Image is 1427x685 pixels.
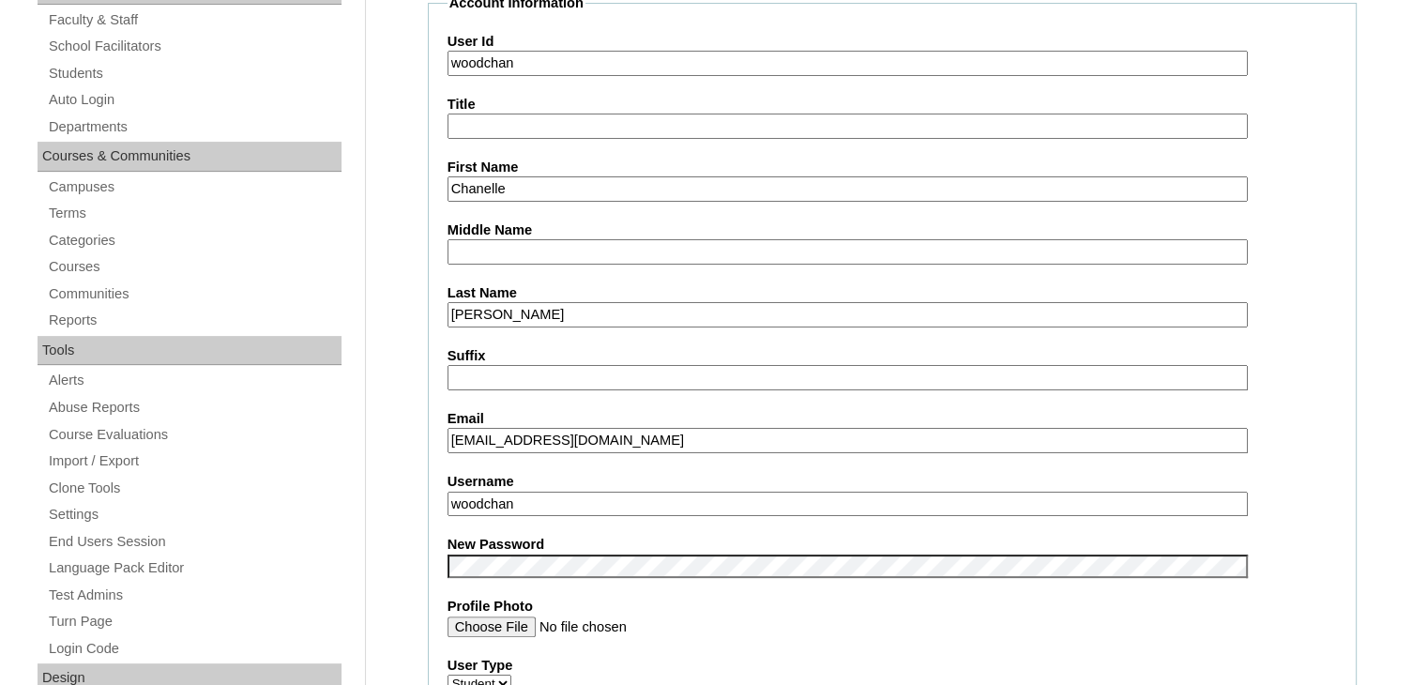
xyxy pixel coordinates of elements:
[38,142,342,172] div: Courses & Communities
[47,229,342,252] a: Categories
[47,309,342,332] a: Reports
[47,449,342,473] a: Import / Export
[448,346,1337,366] label: Suffix
[448,95,1337,114] label: Title
[47,88,342,112] a: Auto Login
[47,202,342,225] a: Terms
[47,282,342,306] a: Communities
[47,175,342,199] a: Campuses
[47,503,342,526] a: Settings
[47,530,342,554] a: End Users Session
[47,556,342,580] a: Language Pack Editor
[47,423,342,447] a: Course Evaluations
[448,221,1337,240] label: Middle Name
[448,472,1337,492] label: Username
[38,336,342,366] div: Tools
[47,35,342,58] a: School Facilitators
[47,8,342,32] a: Faculty & Staff
[47,396,342,419] a: Abuse Reports
[47,115,342,139] a: Departments
[47,477,342,500] a: Clone Tools
[47,610,342,633] a: Turn Page
[47,369,342,392] a: Alerts
[448,535,1337,555] label: New Password
[448,656,1337,676] label: User Type
[47,584,342,607] a: Test Admins
[448,409,1337,429] label: Email
[448,597,1337,616] label: Profile Photo
[47,637,342,661] a: Login Code
[47,62,342,85] a: Students
[47,255,342,279] a: Courses
[448,32,1337,52] label: User Id
[448,283,1337,303] label: Last Name
[448,158,1337,177] label: First Name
